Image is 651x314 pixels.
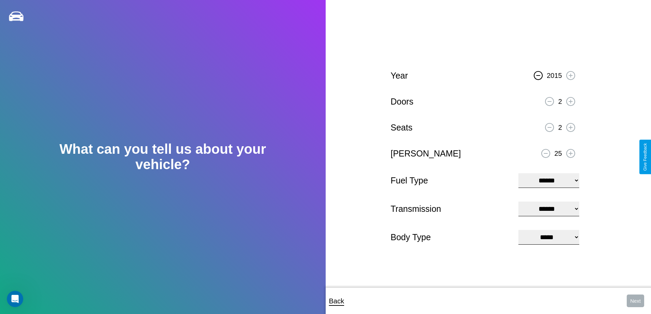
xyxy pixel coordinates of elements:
[643,143,648,171] div: Give Feedback
[391,201,512,217] p: Transmission
[391,120,412,135] p: Seats
[391,230,512,245] p: Body Type
[7,291,23,307] iframe: Intercom live chat
[391,94,413,109] p: Doors
[554,147,562,160] p: 25
[558,121,562,134] p: 2
[391,146,461,161] p: [PERSON_NAME]
[32,141,293,172] h2: What can you tell us about your vehicle?
[558,95,562,108] p: 2
[391,68,408,83] p: Year
[547,69,562,82] p: 2015
[627,295,644,307] button: Next
[391,173,512,188] p: Fuel Type
[329,295,344,307] p: Back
